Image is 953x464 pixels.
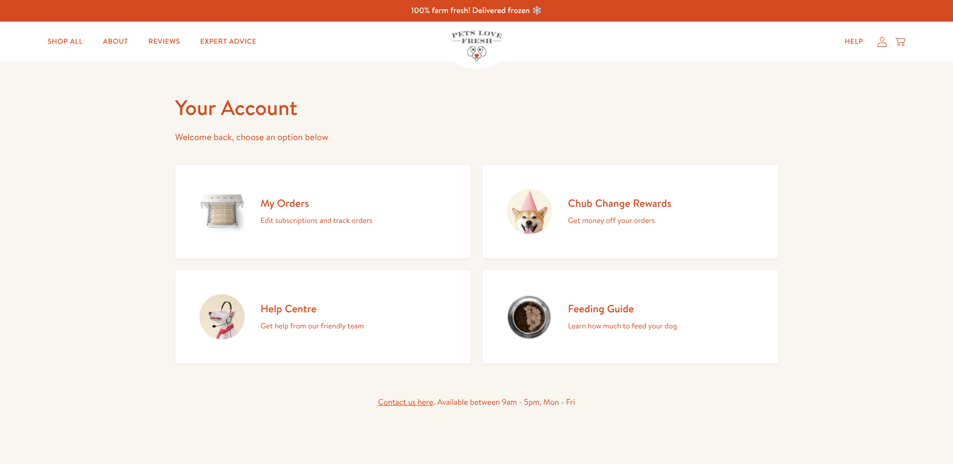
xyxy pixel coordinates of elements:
a: Reviews [140,32,188,52]
a: Shop All [40,32,91,52]
p: Edit subscriptions and track orders [261,214,373,227]
p: Learn how much to feed your dog [568,319,677,332]
p: Get money off your orders [568,214,672,227]
a: Feeding Guide Learn how much to feed your dog [483,270,778,364]
img: Pets Love Fresh [452,31,502,61]
a: Help [836,32,871,52]
p: Welcome back, choose an option below [175,130,778,145]
a: About [95,32,136,52]
a: Help Centre Get help from our friendly team [175,270,471,364]
h1: Your Account [175,94,778,122]
a: Contact us here [378,397,433,408]
p: Get help from our friendly team [261,319,364,332]
a: Expert Advice [192,32,265,52]
a: My Orders Edit subscriptions and track orders [175,165,471,258]
div: . Available between 9am - 5pm, Mon - Fri [175,396,778,409]
h2: Help Centre [261,302,364,315]
a: Chub Change Rewards Get money off your orders [483,165,778,258]
h2: Chub Change Rewards [568,196,672,210]
h2: My Orders [261,196,373,210]
h2: Feeding Guide [568,302,677,315]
